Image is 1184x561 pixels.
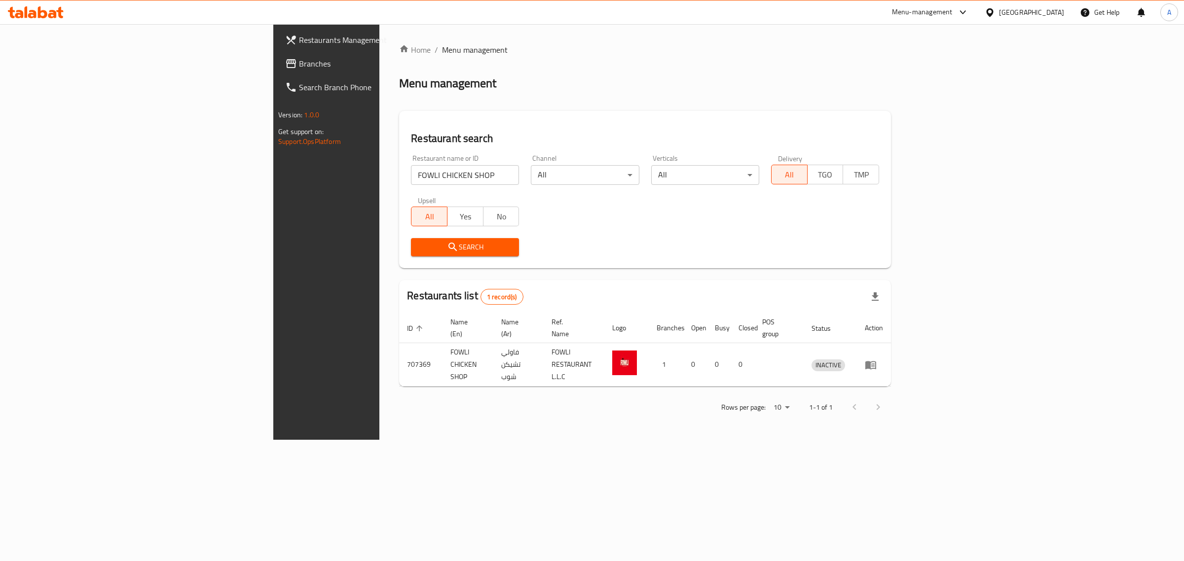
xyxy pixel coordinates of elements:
[843,165,879,184] button: TMP
[721,401,766,414] p: Rows per page:
[277,75,471,99] a: Search Branch Phone
[731,313,754,343] th: Closed
[552,316,592,340] span: Ref. Name
[1167,7,1171,18] span: A
[812,359,845,371] span: INACTIVE
[447,207,483,226] button: Yes
[544,343,604,386] td: FOWLI RESTAURANT L.L.C
[731,343,754,386] td: 0
[278,125,324,138] span: Get support on:
[442,44,508,56] span: Menu management
[683,343,707,386] td: 0
[407,322,426,334] span: ID
[450,316,481,340] span: Name (En)
[857,313,891,343] th: Action
[812,168,840,182] span: TGO
[892,6,953,18] div: Menu-management
[481,292,523,302] span: 1 record(s)
[399,313,891,386] table: enhanced table
[299,58,463,70] span: Branches
[418,197,436,204] label: Upsell
[299,81,463,93] span: Search Branch Phone
[299,34,463,46] span: Restaurants Management
[411,165,519,185] input: Search for restaurant name or ID..
[776,168,804,182] span: All
[778,155,803,162] label: Delivery
[277,52,471,75] a: Branches
[770,400,793,415] div: Rows per page:
[812,322,844,334] span: Status
[651,165,759,185] div: All
[807,165,844,184] button: TGO
[419,241,511,253] span: Search
[531,165,639,185] div: All
[487,210,516,224] span: No
[451,210,480,224] span: Yes
[863,285,887,309] div: Export file
[277,28,471,52] a: Restaurants Management
[304,108,319,121] span: 1.0.0
[865,359,883,371] div: Menu
[847,168,875,182] span: TMP
[762,316,792,340] span: POS group
[683,313,707,343] th: Open
[399,44,891,56] nav: breadcrumb
[411,238,519,256] button: Search
[411,131,879,146] h2: Restaurant search
[707,343,731,386] td: 0
[771,165,808,184] button: All
[501,316,532,340] span: Name (Ar)
[407,288,523,305] h2: Restaurants list
[707,313,731,343] th: Busy
[411,207,447,226] button: All
[649,313,683,343] th: Branches
[649,343,683,386] td: 1
[278,135,341,148] a: Support.OpsPlatform
[999,7,1064,18] div: [GEOGRAPHIC_DATA]
[809,401,833,414] p: 1-1 of 1
[604,313,649,343] th: Logo
[481,289,523,305] div: Total records count
[415,210,444,224] span: All
[493,343,544,386] td: فاولي تشيكن شوب
[483,207,519,226] button: No
[278,108,302,121] span: Version:
[612,351,637,375] img: FOWLI CHICKEN SHOP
